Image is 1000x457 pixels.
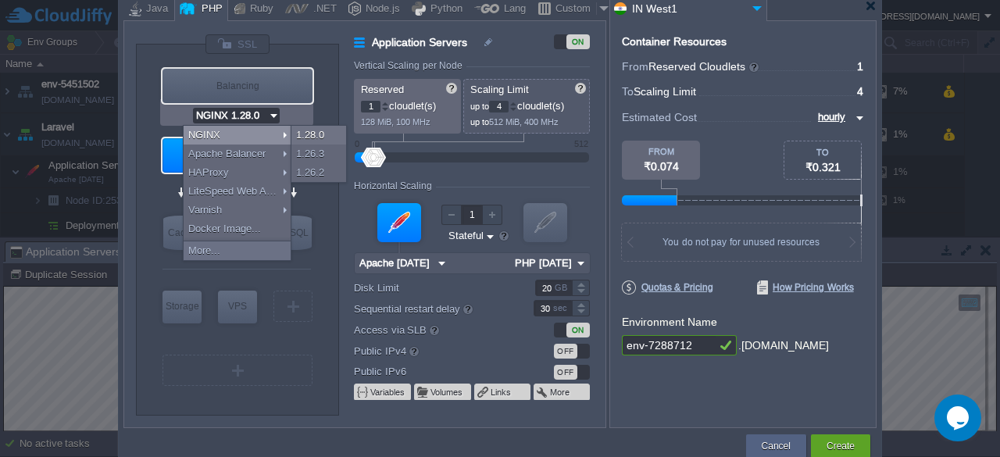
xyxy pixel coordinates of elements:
[622,60,648,73] span: From
[354,363,512,380] label: Public IPv6
[554,344,577,359] div: OFF
[184,241,291,260] div: More...
[857,85,863,98] span: 4
[648,60,760,73] span: Reserved Cloudlets
[757,280,854,295] span: How Pricing Works
[470,84,529,95] span: Scaling Limit
[857,60,863,73] span: 1
[361,96,455,112] p: cloudlet(s)
[784,148,861,157] div: TO
[622,280,713,295] span: Quotas & Pricing
[184,126,291,145] div: NGINX
[934,395,984,441] iframe: chat widget
[550,386,571,398] button: More
[162,355,312,386] div: Create New Layer
[370,386,406,398] button: Variables
[553,301,570,316] div: sec
[566,34,590,49] div: ON
[430,386,464,398] button: Volumes
[354,300,512,317] label: Sequential restart delay
[163,216,201,250] div: Cache
[470,117,489,127] span: up to
[162,138,312,173] div: Application Servers
[622,316,717,328] label: Environment Name
[354,280,512,296] label: Disk Limit
[489,117,559,127] span: 512 MiB, 400 MHz
[354,60,466,71] div: Vertical Scaling per Node
[274,216,312,250] div: NoSQL Databases
[827,438,855,454] button: Create
[622,85,634,98] span: To
[162,291,202,323] div: Storage Containers
[622,36,727,48] div: Container Resources
[555,280,570,295] div: GB
[184,182,291,201] div: LiteSpeed Web ADC
[184,163,291,182] div: HAProxy
[738,335,829,356] div: .[DOMAIN_NAME]
[162,69,312,103] div: Balancing
[354,180,436,191] div: Horizontal Scaling
[622,109,697,126] span: Estimated Cost
[644,160,679,173] span: ₹0.074
[354,321,512,338] label: Access via SLB
[491,386,512,398] button: Links
[184,145,291,163] div: Apache Balancer
[184,220,291,238] div: Docker Image...
[291,145,346,163] div: 1.26.3
[361,117,430,127] span: 128 MiB, 100 MHz
[354,342,512,359] label: Public IPv4
[554,365,577,380] div: OFF
[762,438,791,454] button: Cancel
[162,69,312,103] div: Load Balancer
[218,291,257,323] div: Elastic VPS
[622,147,700,156] div: FROM
[184,201,291,220] div: Varnish
[470,102,489,111] span: up to
[355,139,359,148] div: 0
[162,291,202,322] div: Storage
[218,291,257,322] div: VPS
[805,161,841,173] span: ₹0.321
[361,84,404,95] span: Reserved
[291,126,346,145] div: 1.28.0
[574,139,588,148] div: 512
[273,291,312,322] div: Create New Layer
[470,96,584,112] p: cloudlet(s)
[634,85,696,98] span: Scaling Limit
[291,163,346,182] div: 1.26.2
[566,323,590,337] div: ON
[274,216,312,250] div: NoSQL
